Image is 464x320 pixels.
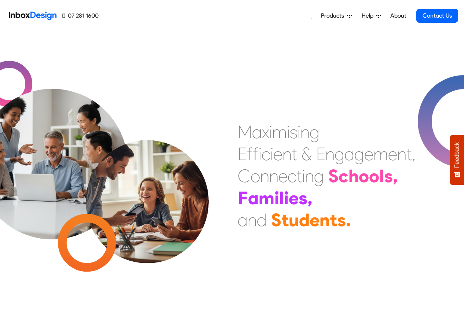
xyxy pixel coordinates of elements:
div: c [288,165,296,187]
div: s [290,121,297,143]
div: t [281,209,289,231]
div: Maximising Efficient & Engagement, Connecting Schools, Families, and Students. [238,121,416,231]
div: f [253,143,259,165]
div: x [262,121,269,143]
a: Help [359,8,384,23]
div: n [325,143,335,165]
div: a [238,209,248,231]
div: o [359,165,369,187]
div: e [310,209,319,231]
div: t [406,143,412,165]
div: , [412,143,416,165]
div: a [248,187,259,209]
a: 07 281 1600 [62,11,99,20]
div: h [348,165,359,187]
div: u [289,209,299,231]
div: n [319,209,330,231]
div: a [344,143,354,165]
div: m [373,143,388,165]
div: i [284,187,289,209]
div: g [335,143,344,165]
a: Contact Us [416,9,458,23]
div: n [260,165,269,187]
div: . [346,209,351,231]
div: m [259,187,274,209]
div: a [252,121,262,143]
span: Products [321,11,347,20]
div: E [316,143,325,165]
div: c [339,165,348,187]
div: & [302,143,312,165]
div: n [300,121,310,143]
div: e [278,165,288,187]
div: , [393,165,398,187]
div: l [379,165,384,187]
div: t [330,209,337,231]
div: e [289,187,299,209]
div: n [282,143,292,165]
div: t [292,143,297,165]
div: n [305,165,314,187]
div: e [364,143,373,165]
div: i [274,187,279,209]
div: g [354,143,364,165]
button: Feedback - Show survey [450,135,464,185]
div: E [238,143,247,165]
div: m [272,121,287,143]
div: n [397,143,406,165]
div: i [302,165,305,187]
div: S [328,165,339,187]
div: n [248,209,257,231]
div: i [270,143,273,165]
a: Products [318,8,355,23]
div: g [310,121,319,143]
span: Help [362,11,376,20]
div: S [271,209,281,231]
div: f [247,143,253,165]
div: C [238,165,251,187]
div: l [279,187,284,209]
div: , [307,187,313,209]
a: About [388,8,408,23]
div: M [238,121,252,143]
div: i [287,121,290,143]
div: n [269,165,278,187]
div: o [251,165,260,187]
div: o [369,165,379,187]
div: c [262,143,270,165]
div: d [299,209,310,231]
div: s [337,209,346,231]
div: i [297,121,300,143]
div: s [384,165,393,187]
div: e [388,143,397,165]
div: F [238,187,248,209]
div: t [296,165,302,187]
span: Feedback [454,142,460,168]
div: d [257,209,267,231]
img: parents_with_child.png [70,110,224,263]
div: s [299,187,307,209]
div: i [269,121,272,143]
div: e [273,143,282,165]
div: i [259,143,262,165]
div: g [314,165,324,187]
